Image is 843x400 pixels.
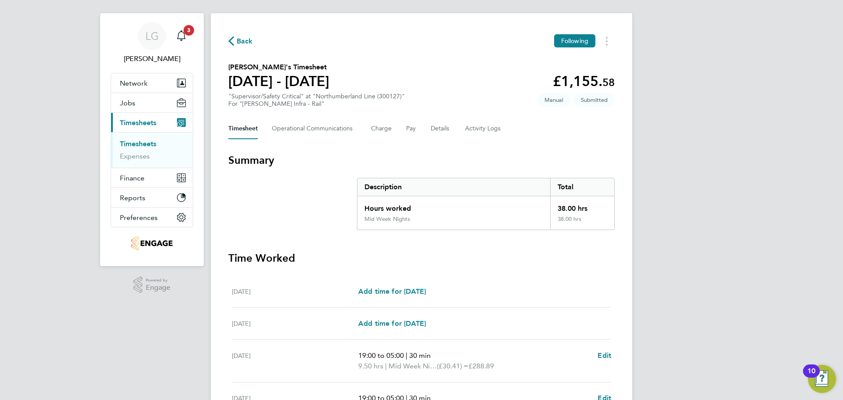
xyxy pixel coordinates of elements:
[409,351,431,360] span: 30 min
[232,318,358,329] div: [DATE]
[406,351,407,360] span: |
[111,73,193,93] button: Network
[146,284,170,292] span: Engage
[357,196,550,216] div: Hours worked
[358,318,426,329] a: Add time for [DATE]
[228,100,405,108] div: For "[PERSON_NAME] Infra - Rail"
[406,118,417,139] button: Pay
[599,34,615,48] button: Timesheets Menu
[807,371,815,382] div: 10
[437,362,468,370] span: (£30.41) =
[553,73,615,90] app-decimal: £1,155.
[146,277,170,284] span: Powered by
[111,168,193,187] button: Finance
[808,365,836,393] button: Open Resource Center, 10 new notifications
[120,213,158,222] span: Preferences
[468,362,494,370] span: £288.89
[232,286,358,297] div: [DATE]
[111,132,193,168] div: Timesheets
[173,22,190,50] a: 3
[561,37,588,45] span: Following
[120,174,144,182] span: Finance
[120,79,148,87] span: Network
[228,153,615,167] h3: Summary
[389,361,437,371] span: Mid Week Nights
[111,236,193,250] a: Go to home page
[145,30,159,42] span: LG
[228,93,405,108] div: "Supervisor/Safety Critical" at "Northumberland Line (300127)"
[357,178,615,230] div: Summary
[364,216,410,223] div: Mid Week Nights
[358,362,383,370] span: 9.50 hrs
[111,93,193,112] button: Jobs
[133,277,171,293] a: Powered byEngage
[550,196,614,216] div: 38.00 hrs
[111,208,193,227] button: Preferences
[100,13,204,266] nav: Main navigation
[120,119,156,127] span: Timesheets
[358,286,426,297] a: Add time for [DATE]
[598,350,611,361] a: Edit
[371,118,392,139] button: Charge
[228,36,253,47] button: Back
[358,319,426,328] span: Add time for [DATE]
[184,25,194,36] span: 3
[554,34,595,47] button: Following
[228,118,258,139] button: Timesheet
[537,93,570,107] span: This timesheet was manually created.
[550,178,614,196] div: Total
[431,118,451,139] button: Details
[232,350,358,371] div: [DATE]
[120,152,150,160] a: Expenses
[272,118,357,139] button: Operational Communications
[358,287,426,295] span: Add time for [DATE]
[111,54,193,64] span: Lee Garrity
[111,188,193,207] button: Reports
[237,36,253,47] span: Back
[111,113,193,132] button: Timesheets
[228,72,329,90] h1: [DATE] - [DATE]
[385,362,387,370] span: |
[550,216,614,230] div: 38.00 hrs
[358,351,404,360] span: 19:00 to 05:00
[120,99,135,107] span: Jobs
[598,351,611,360] span: Edit
[120,194,145,202] span: Reports
[357,178,550,196] div: Description
[574,93,615,107] span: This timesheet is Submitted.
[465,118,502,139] button: Activity Logs
[111,22,193,64] a: LG[PERSON_NAME]
[602,76,615,89] span: 58
[120,140,156,148] a: Timesheets
[131,236,172,250] img: tribuildsolutions-logo-retina.png
[228,62,329,72] h2: [PERSON_NAME]'s Timesheet
[228,251,615,265] h3: Time Worked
